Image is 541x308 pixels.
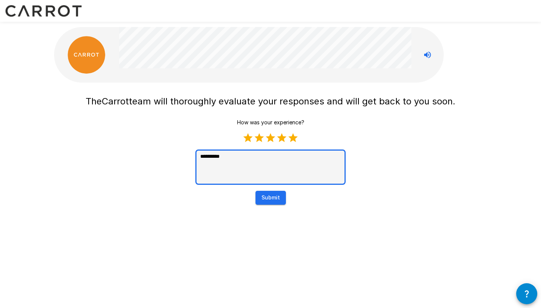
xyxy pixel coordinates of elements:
button: Submit [255,191,286,205]
button: Stop reading questions aloud [420,47,435,62]
img: carrot_logo.png [68,36,105,74]
span: Carrot [102,96,129,107]
span: The [86,96,102,107]
span: team will thoroughly evaluate your responses and will get back to you soon. [129,96,455,107]
p: How was your experience? [237,119,304,126]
